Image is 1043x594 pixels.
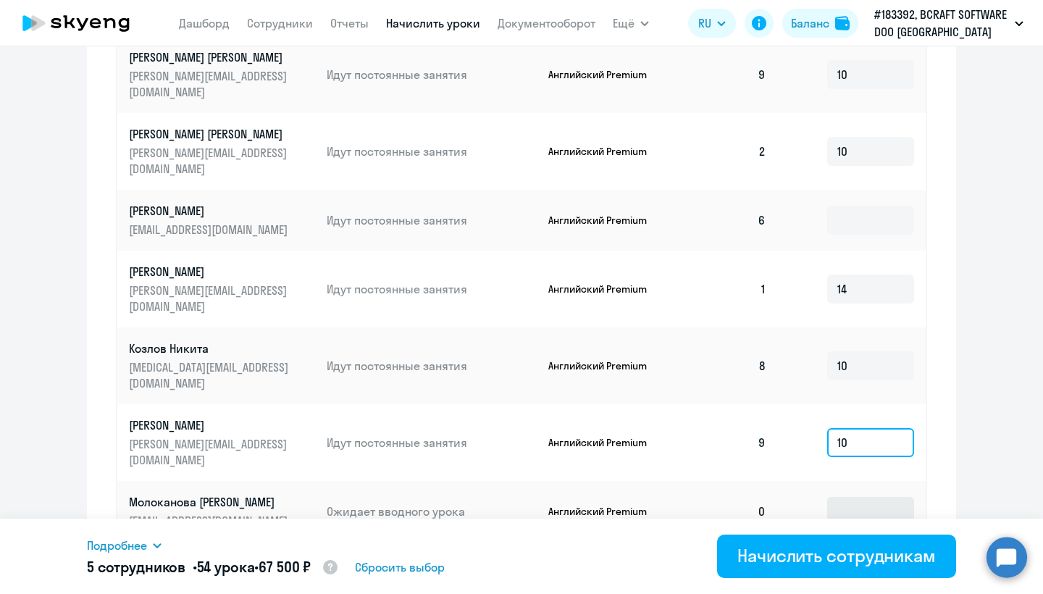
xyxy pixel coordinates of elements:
p: Английский Premium [548,505,657,518]
p: [PERSON_NAME][EMAIL_ADDRESS][DOMAIN_NAME] [129,68,291,100]
td: 9 [677,404,778,481]
span: Сбросить выбор [355,559,445,576]
a: Сотрудники [247,16,313,30]
p: [PERSON_NAME][EMAIL_ADDRESS][DOMAIN_NAME] [129,145,291,177]
td: 1 [677,251,778,327]
a: [PERSON_NAME][PERSON_NAME][EMAIL_ADDRESS][DOMAIN_NAME] [129,264,315,314]
div: Баланс [791,14,829,32]
p: Английский Premium [548,145,657,158]
span: Подробнее [87,537,147,554]
p: [PERSON_NAME] [129,203,291,219]
button: Балансbalance [782,9,858,38]
p: Козлов Никита [129,340,291,356]
h5: 5 сотрудников • • [87,557,339,579]
p: Идут постоянные занятия [327,143,537,159]
td: 8 [677,327,778,404]
p: [PERSON_NAME] [PERSON_NAME] [129,49,291,65]
p: Молоканова [PERSON_NAME] [129,494,291,510]
a: [PERSON_NAME][EMAIL_ADDRESS][DOMAIN_NAME] [129,203,315,238]
a: Документооборот [498,16,595,30]
p: [PERSON_NAME] [129,417,291,433]
a: [PERSON_NAME] [PERSON_NAME][PERSON_NAME][EMAIL_ADDRESS][DOMAIN_NAME] [129,126,315,177]
a: Молоканова [PERSON_NAME][EMAIL_ADDRESS][DOMAIN_NAME] [129,494,315,529]
button: RU [688,9,736,38]
td: 6 [677,190,778,251]
img: balance [835,16,850,30]
span: RU [698,14,711,32]
p: Идут постоянные занятия [327,212,537,228]
p: Идут постоянные занятия [327,435,537,451]
p: [PERSON_NAME] [129,264,291,280]
div: Начислить сотрудникам [737,544,936,567]
p: Английский Premium [548,283,657,296]
button: Начислить сотрудникам [717,535,956,578]
p: Идут постоянные занятия [327,281,537,297]
p: Английский Premium [548,436,657,449]
button: #183392, BCRAFT SOFTWARE DOO [GEOGRAPHIC_DATA] [867,6,1031,41]
a: Дашборд [179,16,230,30]
a: Начислить уроки [386,16,480,30]
p: [EMAIL_ADDRESS][DOMAIN_NAME] [129,222,291,238]
span: 54 урока [197,558,255,576]
span: 67 500 ₽ [259,558,311,576]
p: [PERSON_NAME] [PERSON_NAME] [129,126,291,142]
p: #183392, BCRAFT SOFTWARE DOO [GEOGRAPHIC_DATA] [874,6,1009,41]
p: [EMAIL_ADDRESS][DOMAIN_NAME] [129,513,291,529]
p: Ожидает вводного урока [327,503,537,519]
p: [MEDICAL_DATA][EMAIL_ADDRESS][DOMAIN_NAME] [129,359,291,391]
p: Английский Premium [548,359,657,372]
p: Идут постоянные занятия [327,358,537,374]
td: 0 [677,481,778,542]
p: Английский Premium [548,214,657,227]
a: [PERSON_NAME] [PERSON_NAME][PERSON_NAME][EMAIL_ADDRESS][DOMAIN_NAME] [129,49,315,100]
p: [PERSON_NAME][EMAIL_ADDRESS][DOMAIN_NAME] [129,283,291,314]
td: 2 [677,113,778,190]
a: [PERSON_NAME][PERSON_NAME][EMAIL_ADDRESS][DOMAIN_NAME] [129,417,315,468]
p: Идут постоянные занятия [327,67,537,83]
button: Ещё [613,9,649,38]
p: Английский Premium [548,68,657,81]
td: 9 [677,36,778,113]
a: Козлов Никита[MEDICAL_DATA][EMAIL_ADDRESS][DOMAIN_NAME] [129,340,315,391]
p: [PERSON_NAME][EMAIL_ADDRESS][DOMAIN_NAME] [129,436,291,468]
span: Ещё [613,14,634,32]
a: Отчеты [330,16,369,30]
